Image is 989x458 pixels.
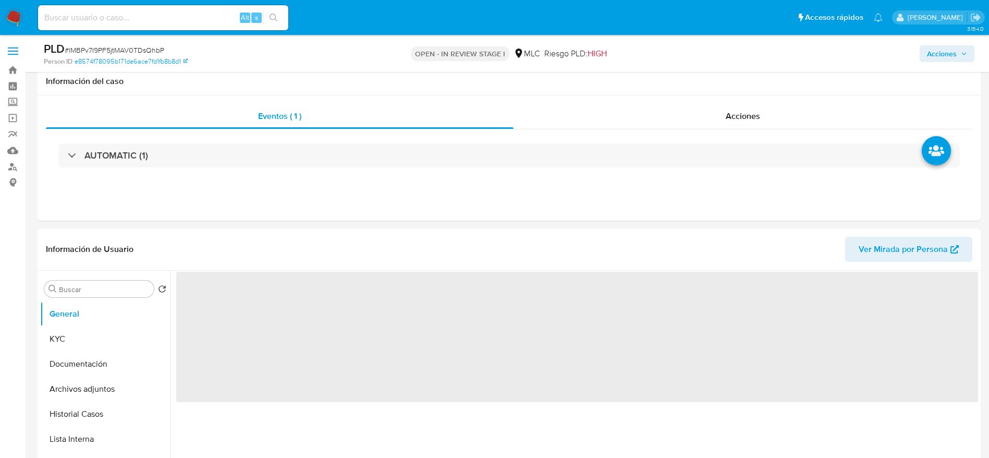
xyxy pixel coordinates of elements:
span: Acciones [927,45,957,62]
a: Notificaciones [874,13,883,22]
button: Ver Mirada por Persona [845,237,972,262]
button: search-icon [263,10,284,25]
span: Accesos rápidos [805,12,863,23]
button: Archivos adjuntos [40,377,170,402]
span: ‌ [176,272,978,402]
h1: Información de Usuario [46,244,133,255]
button: Buscar [48,285,57,293]
p: OPEN - IN REVIEW STAGE I [411,46,509,61]
b: PLD [44,40,65,57]
button: Lista Interna [40,427,170,452]
button: General [40,302,170,327]
h1: Información del caso [46,76,972,87]
span: Alt [241,13,249,22]
span: Eventos ( 1 ) [258,110,301,122]
span: s [255,13,258,22]
span: Ver Mirada por Persona [859,237,948,262]
span: # lMBPv7I9PF5jtMAV0TDsQhbP [65,45,164,55]
span: Acciones [726,110,760,122]
div: AUTOMATIC (1) [58,143,960,167]
p: agustina.godoy@mercadolibre.com [908,13,967,22]
a: e8574f78095b171de6ace7fd1fb8b8d1 [75,57,188,66]
b: Person ID [44,57,72,66]
button: KYC [40,327,170,352]
button: Volver al orden por defecto [158,285,166,296]
div: MLC [514,48,540,59]
span: HIGH [588,47,607,59]
input: Buscar [59,285,150,294]
a: Salir [970,12,981,23]
button: Documentación [40,352,170,377]
button: Acciones [920,45,974,62]
button: Historial Casos [40,402,170,427]
input: Buscar usuario o caso... [38,11,288,25]
span: Riesgo PLD: [544,48,607,59]
h3: AUTOMATIC (1) [84,150,148,161]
